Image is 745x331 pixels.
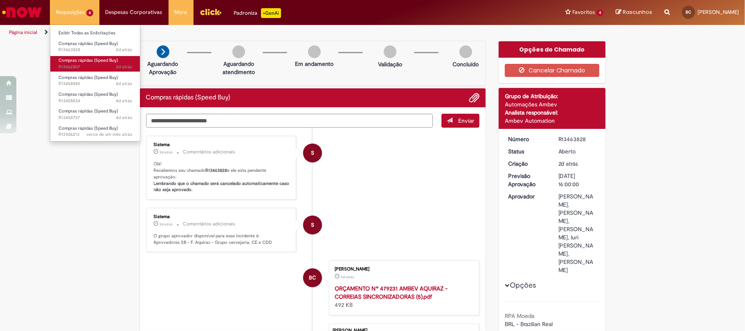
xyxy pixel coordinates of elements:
[106,8,162,16] span: Despesas Corporativas
[86,9,93,16] span: 6
[303,144,322,162] div: System
[558,147,596,155] div: Aberto
[469,92,479,103] button: Adicionar anexos
[183,221,236,227] small: Comentários adicionais
[6,25,491,40] ul: Trilhas de página
[335,267,471,272] div: [PERSON_NAME]
[219,60,259,76] p: Aguardando atendimento
[311,143,314,163] span: S
[303,216,322,234] div: System
[459,45,472,58] img: img-circle-grey.png
[505,108,599,117] div: Analista responsável:
[558,160,596,168] div: 29/08/2025 17:37:04
[160,150,173,155] span: 2d atrás
[154,161,290,193] p: Olá! Recebemos seu chamado e ele esta pendente aprovação.
[384,45,396,58] img: img-circle-grey.png
[295,60,333,68] p: Em andamento
[116,81,132,87] time: 28/08/2025 15:55:21
[56,8,85,16] span: Requisições
[146,94,231,101] h2: Compras rápidas (Speed Buy) Histórico de tíquete
[558,160,578,167] span: 2d atrás
[616,9,652,16] a: Rascunhos
[234,8,281,18] div: Padroniza
[261,8,281,18] p: +GenAi
[50,124,140,139] a: Aberto R13306213 : Compras rápidas (Speed Buy)
[335,285,448,300] a: ORÇAMENTO Nº 479231 AMBEV AQUIRAZ - CORREIAS SINCRONIZADORAS (5).pdf
[59,91,118,97] span: Compras rápidas (Speed Buy)
[505,320,553,328] span: BRL - Brazilian Real
[86,131,132,137] span: cerca de um mês atrás
[146,114,433,128] textarea: Digite sua mensagem aqui...
[505,92,599,100] div: Grupo de Atribuição:
[623,8,652,16] span: Rascunhos
[143,60,183,76] p: Aguardando Aprovação
[160,222,173,227] time: 29/08/2025 17:37:14
[59,131,132,138] span: R13306213
[502,192,552,200] dt: Aprovador
[1,4,43,20] img: ServiceNow
[116,81,132,87] span: 4d atrás
[59,125,118,131] span: Compras rápidas (Speed Buy)
[686,9,691,15] span: BC
[558,160,578,167] time: 29/08/2025 17:37:04
[441,114,479,128] button: Enviar
[116,64,132,70] time: 29/08/2025 14:52:35
[116,98,132,104] span: 4d atrás
[50,73,140,88] a: Aberto R13458885 : Compras rápidas (Speed Buy)
[378,60,402,68] p: Validação
[9,29,37,36] a: Página inicial
[698,9,739,16] span: [PERSON_NAME]
[502,160,552,168] dt: Criação
[116,115,132,121] time: 28/08/2025 15:37:57
[558,192,596,274] div: [PERSON_NAME], [PERSON_NAME], [PERSON_NAME], Iuri [PERSON_NAME], [PERSON_NAME]
[232,45,245,58] img: img-circle-grey.png
[157,45,169,58] img: arrow-next.png
[458,117,474,124] span: Enviar
[50,107,140,122] a: Aberto R13458757 : Compras rápidas (Speed Buy)
[116,64,132,70] span: 3d atrás
[335,284,471,309] div: 492 KB
[341,275,354,279] span: 2d atrás
[341,275,354,279] time: 29/08/2025 17:36:39
[206,167,227,173] b: R13463828
[50,29,140,38] a: Exibir Todas as Solicitações
[154,142,290,147] div: Sistema
[116,98,132,104] time: 28/08/2025 15:47:24
[502,135,552,143] dt: Número
[502,172,552,188] dt: Previsão Aprovação
[59,41,118,47] span: Compras rápidas (Speed Buy)
[452,60,479,68] p: Concluído
[160,222,173,227] span: 2d atrás
[59,64,132,70] span: R13462807
[59,81,132,87] span: R13458885
[499,41,605,58] div: Opções do Chamado
[309,268,316,288] span: BC
[558,135,596,143] div: R13463828
[308,45,321,58] img: img-circle-grey.png
[50,39,140,54] a: Aberto R13463828 : Compras rápidas (Speed Buy)
[200,6,222,18] img: click_logo_yellow_360x200.png
[116,115,132,121] span: 4d atrás
[160,150,173,155] time: 29/08/2025 17:37:17
[154,180,291,193] b: Lembrando que o chamado será cancelado automaticamente caso não seja aprovado.
[50,25,140,142] ul: Requisições
[502,147,552,155] dt: Status
[116,47,132,53] time: 29/08/2025 17:37:06
[50,56,140,71] a: Aberto R13462807 : Compras rápidas (Speed Buy)
[59,115,132,121] span: R13458757
[505,312,534,320] b: RPA Moeda
[596,9,603,16] span: 4
[183,149,236,155] small: Comentários adicionais
[558,172,596,188] div: [DATE] 16:00:00
[50,90,140,105] a: Aberto R13458834 : Compras rápidas (Speed Buy)
[175,8,187,16] span: More
[154,214,290,219] div: Sistema
[59,47,132,53] span: R13463828
[303,268,322,287] div: Bruna Kelly De Castro Campos
[59,98,132,104] span: R13458834
[311,215,314,235] span: S
[505,100,599,108] div: Automações Ambev
[59,108,118,114] span: Compras rápidas (Speed Buy)
[505,117,599,125] div: Ambev Automation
